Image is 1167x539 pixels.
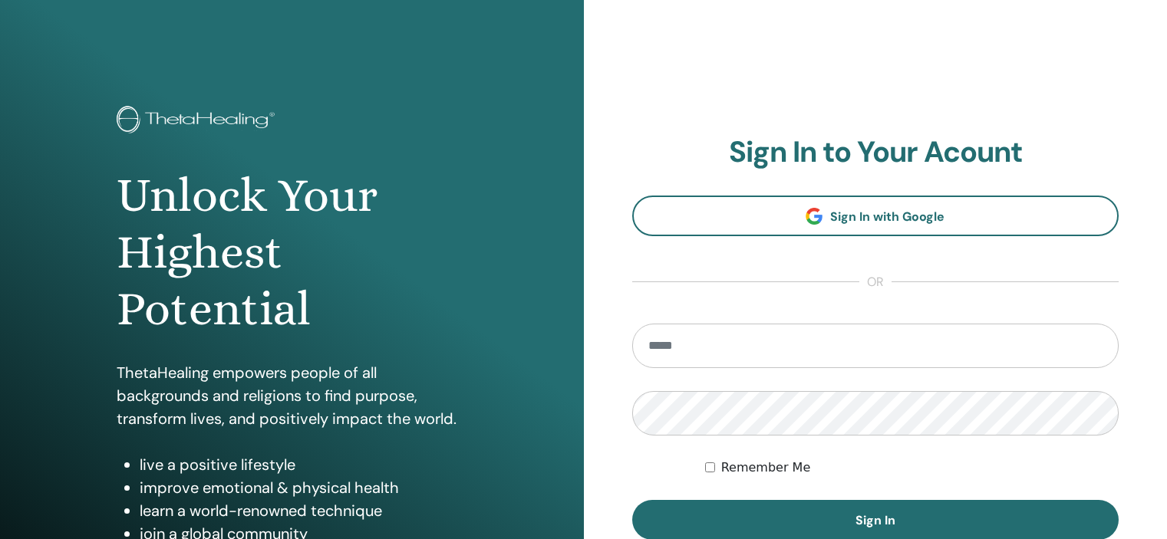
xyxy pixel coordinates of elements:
[830,209,944,225] span: Sign In with Google
[140,499,467,522] li: learn a world-renowned technique
[721,458,811,477] label: Remember Me
[140,476,467,499] li: improve emotional & physical health
[117,167,467,338] h1: Unlock Your Highest Potential
[140,453,467,476] li: live a positive lifestyle
[632,196,1119,236] a: Sign In with Google
[632,135,1119,170] h2: Sign In to Your Acount
[855,512,895,528] span: Sign In
[117,361,467,430] p: ThetaHealing empowers people of all backgrounds and religions to find purpose, transform lives, a...
[705,458,1119,477] div: Keep me authenticated indefinitely or until I manually logout
[859,273,892,291] span: or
